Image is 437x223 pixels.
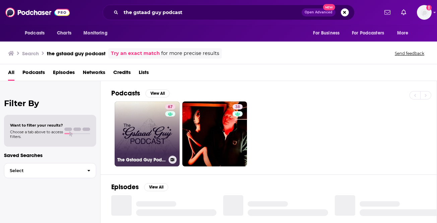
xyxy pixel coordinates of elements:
a: Podcasts [22,67,45,81]
a: Credits [113,67,131,81]
h3: The Gstaad Guy Podcast [117,157,166,163]
button: open menu [20,27,53,40]
h2: Filter By [4,98,96,108]
a: Try an exact match [111,50,160,57]
a: Networks [83,67,105,81]
span: New [323,4,335,10]
p: Saved Searches [4,152,96,158]
span: Want to filter your results? [10,123,63,128]
span: Open Advanced [305,11,332,14]
a: Show notifications dropdown [382,7,393,18]
a: EpisodesView All [111,183,168,191]
a: 67The Gstaad Guy Podcast [115,101,180,166]
span: 38 [235,104,240,110]
span: Charts [57,28,71,38]
button: open menu [308,27,348,40]
a: Lists [139,67,149,81]
span: for more precise results [161,50,219,57]
span: 67 [168,104,173,110]
h3: the gstaad guy podcast [47,50,106,57]
button: Select [4,163,96,178]
button: View All [145,89,170,97]
h2: Podcasts [111,89,140,97]
a: Episodes [53,67,75,81]
button: View All [144,183,168,191]
h2: Episodes [111,183,139,191]
span: Choose a tab above to access filters. [10,130,63,139]
button: Open AdvancedNew [302,8,335,16]
input: Search podcasts, credits, & more... [121,7,302,18]
a: Charts [53,27,75,40]
a: PodcastsView All [111,89,170,97]
button: open menu [392,27,417,40]
button: open menu [348,27,394,40]
button: Send feedback [393,51,426,56]
button: open menu [79,27,116,40]
h3: Search [22,50,39,57]
a: 67 [165,104,175,109]
img: Podchaser - Follow, Share and Rate Podcasts [5,6,70,19]
span: Monitoring [83,28,107,38]
svg: Add a profile image [426,5,432,10]
img: User Profile [417,5,432,20]
span: For Podcasters [352,28,384,38]
div: Search podcasts, credits, & more... [103,5,355,20]
a: Show notifications dropdown [398,7,409,18]
a: 38 [233,104,243,109]
span: Logged in as esmith_bg [417,5,432,20]
button: Show profile menu [417,5,432,20]
a: All [8,67,14,81]
a: 38 [182,101,247,166]
span: Podcasts [25,28,45,38]
span: For Business [313,28,339,38]
span: Select [4,168,82,173]
span: More [397,28,409,38]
